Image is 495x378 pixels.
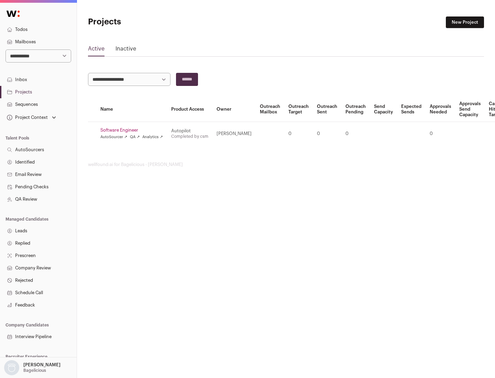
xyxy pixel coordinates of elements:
[88,162,484,167] footer: wellfound:ai for Bagelicious - [PERSON_NAME]
[212,122,256,146] td: [PERSON_NAME]
[142,134,163,140] a: Analytics ↗
[4,360,19,375] img: nopic.png
[446,16,484,28] a: New Project
[313,122,341,146] td: 0
[3,360,62,375] button: Open dropdown
[96,97,167,122] th: Name
[313,97,341,122] th: Outreach Sent
[100,134,127,140] a: AutoSourcer ↗
[397,97,426,122] th: Expected Sends
[426,97,455,122] th: Approvals Needed
[167,97,212,122] th: Product Access
[3,7,23,21] img: Wellfound
[115,45,136,56] a: Inactive
[100,127,163,133] a: Software Engineer
[370,97,397,122] th: Send Capacity
[88,45,104,56] a: Active
[171,128,208,134] div: Autopilot
[284,97,313,122] th: Outreach Target
[5,115,48,120] div: Project Context
[341,122,370,146] td: 0
[212,97,256,122] th: Owner
[171,134,208,138] a: Completed by csm
[23,362,60,368] p: [PERSON_NAME]
[284,122,313,146] td: 0
[341,97,370,122] th: Outreach Pending
[256,97,284,122] th: Outreach Mailbox
[23,368,46,373] p: Bagelicious
[455,97,485,122] th: Approvals Send Capacity
[426,122,455,146] td: 0
[5,113,57,122] button: Open dropdown
[88,16,220,27] h1: Projects
[130,134,140,140] a: QA ↗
